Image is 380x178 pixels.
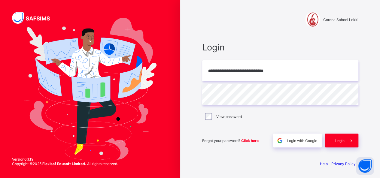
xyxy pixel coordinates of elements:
[241,138,259,143] a: Click here
[202,42,358,53] span: Login
[320,161,328,166] a: Help
[335,138,345,143] span: Login
[42,161,86,166] strong: Flexisaf Edusoft Limited.
[12,12,57,24] img: SAFSIMS Logo
[216,114,242,119] label: View password
[287,138,317,143] span: Login with Google
[331,161,356,166] a: Privacy Policy
[356,157,374,175] button: Open asap
[24,18,156,160] img: Hero Image
[12,161,118,166] span: Copyright © 2025 All rights reserved.
[12,157,118,161] span: Version 0.1.19
[323,17,358,22] span: Corona School Lekki
[276,137,283,144] img: google.396cfc9801f0270233282035f929180a.svg
[202,138,259,143] span: Forgot your password?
